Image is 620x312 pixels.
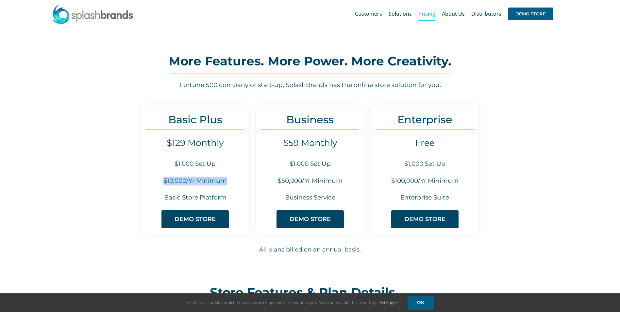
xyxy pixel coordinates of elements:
span: Solutions [389,11,412,16]
h6: $1,000 Set Up [371,160,478,168]
h4: $59 Monthly [256,138,364,148]
span: DEMO STORE [508,8,553,20]
a: DEMO STORE [391,210,459,228]
a: DEMO STORE [276,210,344,228]
h3: Basic Plus [142,113,249,126]
a: Customers [355,3,382,24]
span: DEMO STORE [175,216,216,223]
h6: Business Service [256,193,364,202]
a: DEMO STORE [161,210,229,228]
a: OK [408,296,434,310]
h4: $129 Monthly [142,138,249,148]
h2: Store Features & Plan Details [210,286,411,299]
h6: All plans billed on an annual basis. [81,245,539,254]
span: DEMO STORE [290,216,331,223]
h3: Business [256,113,364,126]
h6: Fortune 500 company or start-up, SplashBrands has the online store solution for you. [81,81,539,90]
nav: Main Menu [355,3,553,24]
h6: $50,000/Yr Minimum [256,177,364,185]
span: Distributors [471,11,501,16]
span: Pricing [418,11,435,16]
h6: $10,000/Yr Minimum [142,177,249,185]
h6: $100,000/Yr Minimum [371,177,478,185]
h6: $1,000 Set Up [142,160,249,168]
a: Pricing [418,3,435,24]
span: DEMO STORE [404,216,445,223]
h3: Enterprise [371,113,478,126]
h2: More Features. More Power. More Creativity. [81,55,539,68]
img: SplashBrands.com Logo [52,5,134,24]
a: Distributors [471,3,501,24]
span: About Us [442,11,465,16]
span: Hi! We use cookies, which help us show things more relevant to you. You can disable this in setti... [186,300,398,305]
a: Settings [379,300,398,305]
a: DEMO STORE [508,3,553,24]
h4: Free [371,138,478,148]
h6: Basic Store Platform [142,193,249,202]
h6: $1,000 Set Up [256,160,364,168]
span: Customers [355,11,382,16]
h6: Enterprise Suite [371,193,478,202]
